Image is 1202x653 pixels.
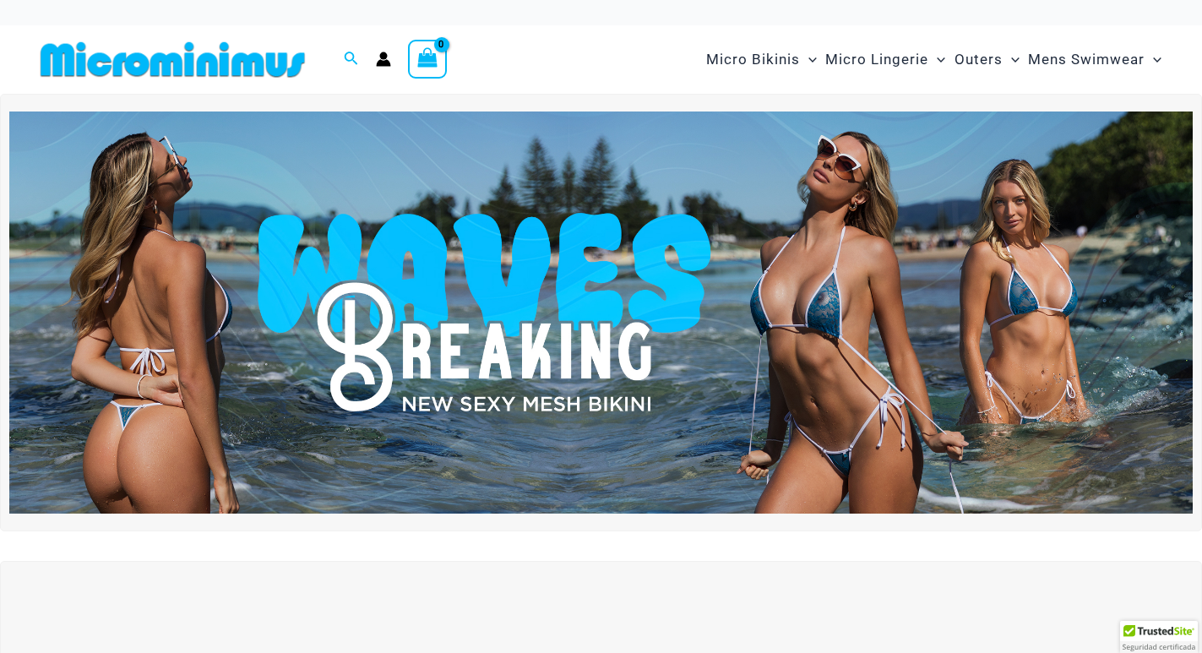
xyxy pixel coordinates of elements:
a: Account icon link [376,52,391,67]
span: Menu Toggle [928,38,945,81]
a: Micro BikinisMenu ToggleMenu Toggle [702,34,821,85]
span: Menu Toggle [1145,38,1161,81]
a: Micro LingerieMenu ToggleMenu Toggle [821,34,949,85]
div: TrustedSite Certified [1120,621,1198,653]
span: Menu Toggle [800,38,817,81]
span: Outers [955,38,1003,81]
span: Mens Swimwear [1028,38,1145,81]
span: Micro Lingerie [825,38,928,81]
span: Micro Bikinis [706,38,800,81]
img: Waves Breaking Ocean Bikini Pack [9,112,1193,514]
span: Menu Toggle [1003,38,1020,81]
a: Mens SwimwearMenu ToggleMenu Toggle [1024,34,1166,85]
a: Search icon link [344,49,359,70]
nav: Site Navigation [699,31,1168,88]
img: MM SHOP LOGO FLAT [34,41,312,79]
a: View Shopping Cart, empty [408,40,447,79]
a: OutersMenu ToggleMenu Toggle [950,34,1024,85]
